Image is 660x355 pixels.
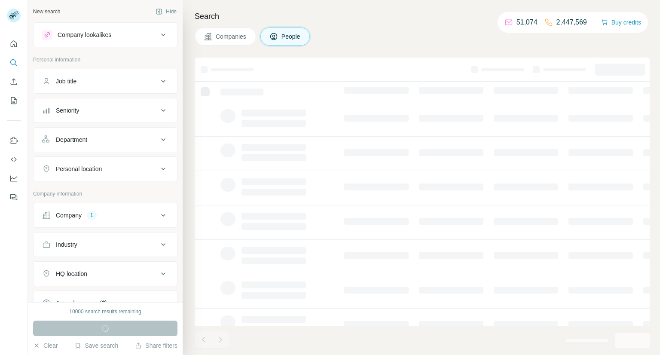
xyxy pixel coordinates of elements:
[33,190,177,198] p: Company information
[74,341,118,350] button: Save search
[7,152,21,167] button: Use Surfe API
[34,129,177,150] button: Department
[34,205,177,226] button: Company1
[33,341,58,350] button: Clear
[56,135,87,144] div: Department
[195,10,650,22] h4: Search
[7,171,21,186] button: Dashboard
[34,100,177,121] button: Seniority
[34,293,177,313] button: Annual revenue ($)
[556,17,587,28] p: 2,447,569
[56,299,107,307] div: Annual revenue ($)
[135,341,177,350] button: Share filters
[7,133,21,148] button: Use Surfe on LinkedIn
[34,71,177,92] button: Job title
[33,56,177,64] p: Personal information
[58,31,111,39] div: Company lookalikes
[34,159,177,179] button: Personal location
[56,240,77,249] div: Industry
[7,74,21,89] button: Enrich CSV
[7,55,21,70] button: Search
[7,93,21,108] button: My lists
[34,234,177,255] button: Industry
[56,165,102,173] div: Personal location
[56,106,79,115] div: Seniority
[516,17,538,28] p: 51,074
[87,211,97,219] div: 1
[216,32,247,41] span: Companies
[69,308,141,315] div: 10000 search results remaining
[150,5,183,18] button: Hide
[33,8,60,15] div: New search
[281,32,301,41] span: People
[56,77,76,86] div: Job title
[34,263,177,284] button: HQ location
[56,269,87,278] div: HQ location
[34,24,177,45] button: Company lookalikes
[7,36,21,52] button: Quick start
[7,190,21,205] button: Feedback
[56,211,82,220] div: Company
[601,16,641,28] button: Buy credits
